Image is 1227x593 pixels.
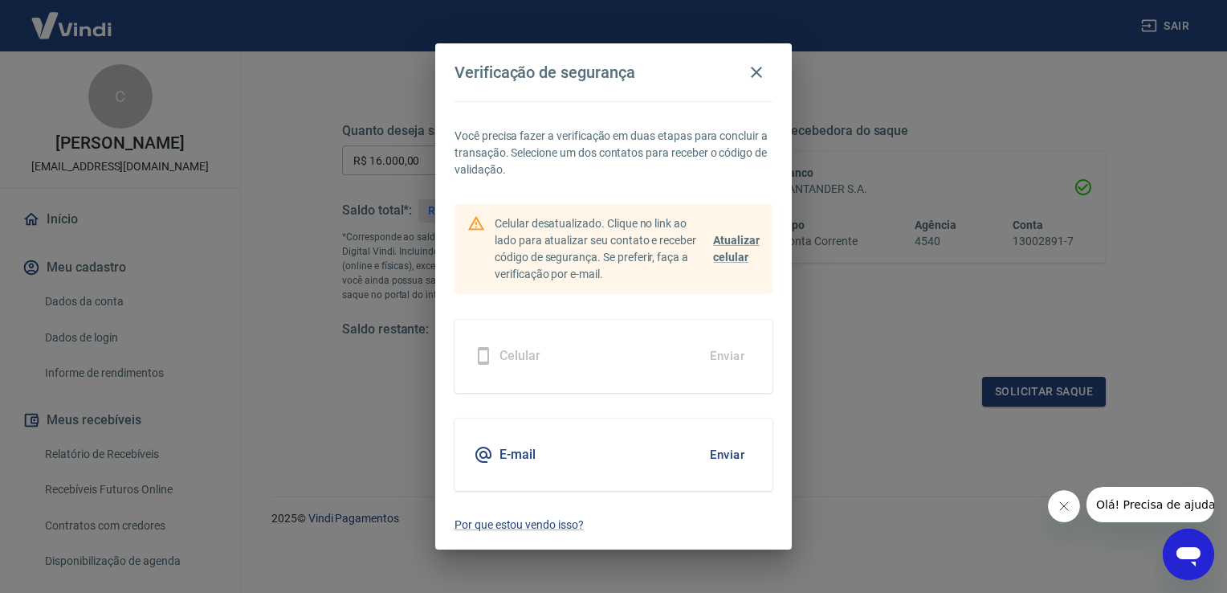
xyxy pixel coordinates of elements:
p: Você precisa fazer a verificação em duas etapas para concluir a transação. Selecione um dos conta... [455,128,772,178]
iframe: Botão para abrir a janela de mensagens [1163,529,1214,580]
span: Olá! Precisa de ajuda? [10,11,135,24]
iframe: Fechar mensagem [1048,490,1080,522]
h5: Celular [499,348,540,364]
button: Enviar [701,438,753,472]
h4: Verificação de segurança [455,63,635,82]
iframe: Mensagem da empresa [1086,487,1214,522]
p: Celular desatualizado. Clique no link ao lado para atualizar seu contato e receber código de segu... [495,215,707,283]
h5: E-mail [499,447,536,463]
a: Por que estou vendo isso? [455,517,772,534]
span: Atualizar celular [713,234,760,264]
a: Atualizar celular [713,232,760,266]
